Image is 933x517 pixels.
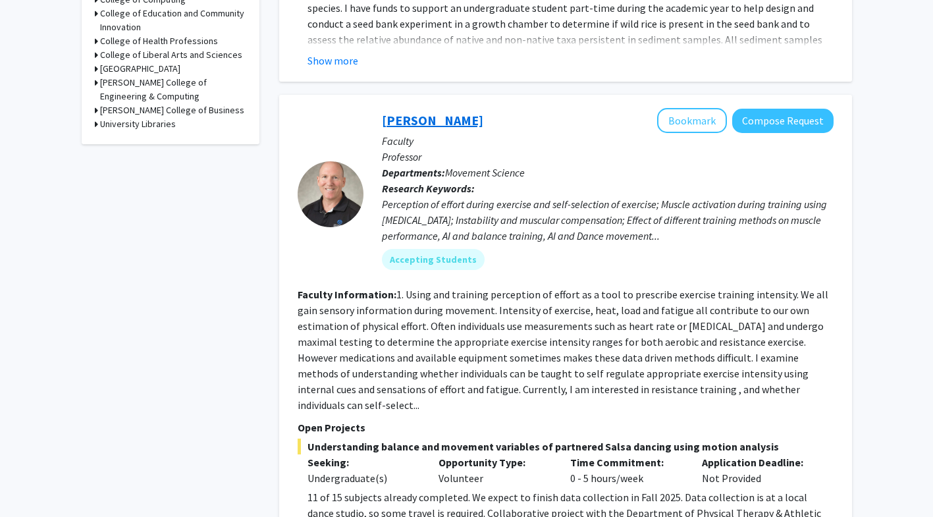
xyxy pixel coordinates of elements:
[10,458,56,507] iframe: Chat
[692,454,824,486] div: Not Provided
[100,103,244,117] h3: [PERSON_NAME] College of Business
[382,166,445,179] b: Departments:
[439,454,550,470] p: Opportunity Type:
[570,454,682,470] p: Time Commitment:
[307,454,419,470] p: Seeking:
[657,108,727,133] button: Add Steve Glass to Bookmarks
[732,109,834,133] button: Compose Request to Steve Glass
[382,112,483,128] a: [PERSON_NAME]
[298,439,834,454] span: Understanding balance and movement variables of partnered Salsa dancing using motion analysis
[382,249,485,270] mat-chip: Accepting Students
[100,62,180,76] h3: [GEOGRAPHIC_DATA]
[100,34,218,48] h3: College of Health Professions
[298,420,834,435] p: Open Projects
[382,149,834,165] p: Professor
[298,288,396,301] b: Faculty Information:
[382,182,475,195] b: Research Keywords:
[445,166,525,179] span: Movement Science
[307,53,358,68] button: Show more
[382,133,834,149] p: Faculty
[100,48,242,62] h3: College of Liberal Arts and Sciences
[100,117,176,131] h3: University Libraries
[382,196,834,244] div: Perception of effort during exercise and self-selection of exercise; Muscle activation during tra...
[298,288,828,412] fg-read-more: 1. Using and training perception of effort as a tool to prescribe exercise training intensity. We...
[100,7,246,34] h3: College of Education and Community Innovation
[307,470,419,486] div: Undergraduate(s)
[100,76,246,103] h3: [PERSON_NAME] College of Engineering & Computing
[560,454,692,486] div: 0 - 5 hours/week
[429,454,560,486] div: Volunteer
[702,454,814,470] p: Application Deadline:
